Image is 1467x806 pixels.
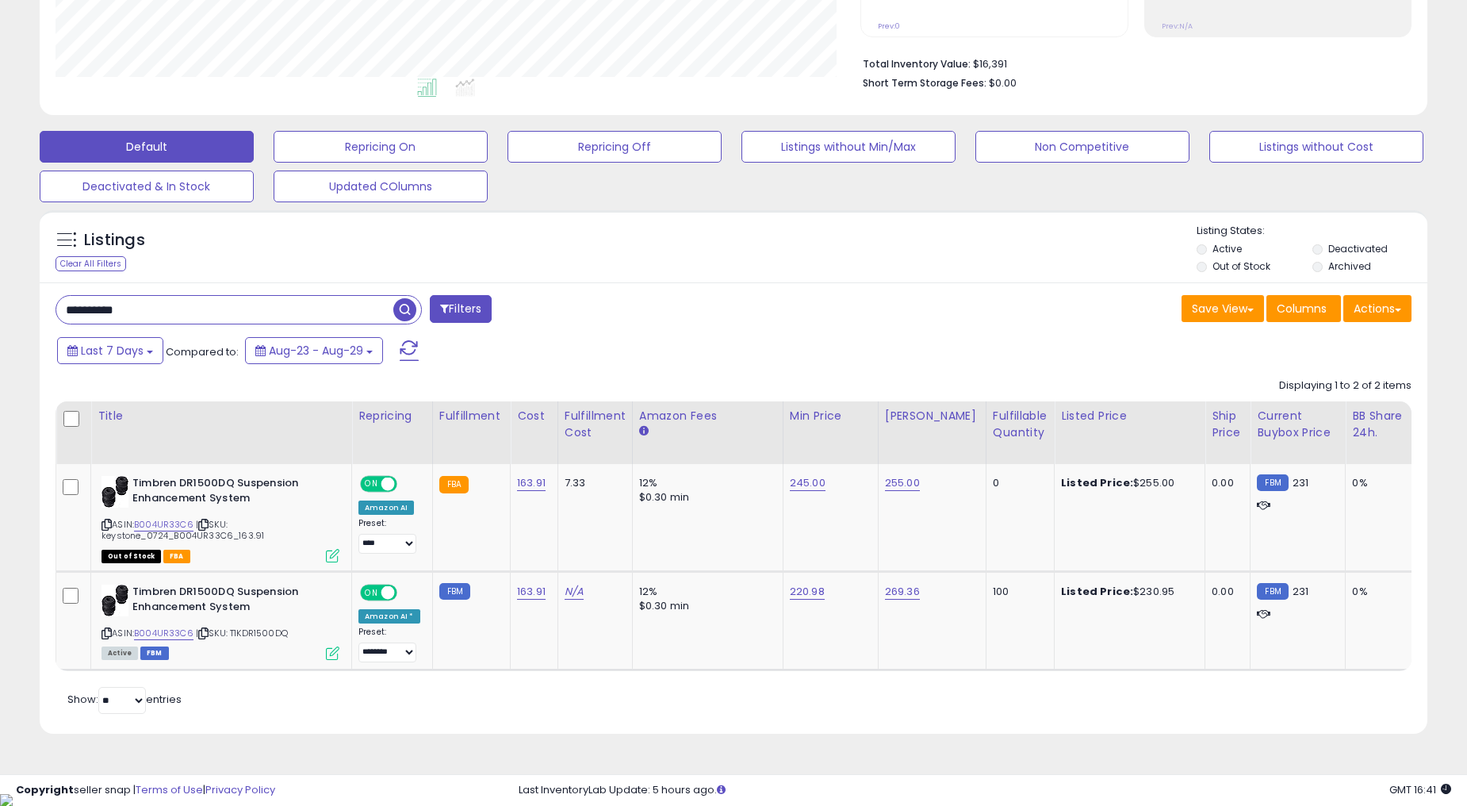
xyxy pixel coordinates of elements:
[790,584,825,600] a: 220.98
[517,584,546,600] a: 163.91
[102,518,264,542] span: | SKU: keystone_0724_B004UR33C6_163.91
[885,408,979,424] div: [PERSON_NAME]
[40,131,254,163] button: Default
[1352,585,1404,599] div: 0%
[639,585,771,599] div: 12%
[1061,584,1133,599] b: Listed Price:
[1197,224,1427,239] p: Listing States:
[975,131,1189,163] button: Non Competitive
[362,586,381,600] span: ON
[358,501,414,515] div: Amazon AI
[205,782,275,797] a: Privacy Policy
[863,57,971,71] b: Total Inventory Value:
[639,490,771,505] div: $0.30 min
[519,783,1452,798] div: Last InventoryLab Update: 5 hours ago.
[102,647,138,660] span: All listings currently available for purchase on Amazon
[1212,259,1270,273] label: Out of Stock
[439,476,469,493] small: FBA
[1279,378,1411,393] div: Displaying 1 to 2 of 2 items
[439,583,470,600] small: FBM
[245,337,383,364] button: Aug-23 - Aug-29
[741,131,956,163] button: Listings without Min/Max
[790,475,825,491] a: 245.00
[430,295,492,323] button: Filters
[196,627,288,639] span: | SKU: T1KDR1500DQ
[136,782,203,797] a: Terms of Use
[1328,242,1388,255] label: Deactivated
[993,476,1042,490] div: 0
[1352,408,1410,441] div: BB Share 24h.
[1343,295,1411,322] button: Actions
[1328,259,1371,273] label: Archived
[1266,295,1341,322] button: Columns
[565,408,626,441] div: Fulfillment Cost
[1061,475,1133,490] b: Listed Price:
[140,647,169,660] span: FBM
[1212,476,1238,490] div: 0.00
[1277,301,1327,317] span: Columns
[57,337,163,364] button: Last 7 Days
[40,171,254,202] button: Deactivated & In Stock
[132,585,325,618] b: Timbren DR1500DQ Suspension Enhancement System
[1061,585,1193,599] div: $230.95
[56,256,126,271] div: Clear All Filters
[993,585,1042,599] div: 100
[274,171,488,202] button: Updated COlumns
[166,344,239,359] span: Compared to:
[639,424,649,439] small: Amazon Fees.
[1162,21,1193,31] small: Prev: N/A
[16,782,74,797] strong: Copyright
[102,550,161,563] span: All listings that are currently out of stock and unavailable for purchase on Amazon
[1061,408,1198,424] div: Listed Price
[993,408,1048,441] div: Fulfillable Quantity
[1212,408,1243,441] div: Ship Price
[395,586,420,600] span: OFF
[102,476,128,508] img: 31B612B9U7L._SL40_.jpg
[508,131,722,163] button: Repricing Off
[102,585,128,616] img: 31B612B9U7L._SL40_.jpg
[1061,476,1193,490] div: $255.00
[517,475,546,491] a: 163.91
[1293,584,1308,599] span: 231
[863,53,1400,72] li: $16,391
[1352,476,1404,490] div: 0%
[274,131,488,163] button: Repricing On
[439,408,504,424] div: Fulfillment
[1182,295,1264,322] button: Save View
[565,476,620,490] div: 7.33
[395,478,420,491] span: OFF
[102,585,339,658] div: ASIN:
[639,408,776,424] div: Amazon Fees
[639,476,771,490] div: 12%
[1257,583,1288,600] small: FBM
[639,599,771,613] div: $0.30 min
[67,692,182,707] span: Show: entries
[517,408,551,424] div: Cost
[1212,242,1242,255] label: Active
[790,408,871,424] div: Min Price
[102,476,339,561] div: ASIN:
[134,518,193,532] a: B004UR33C6
[863,76,986,90] b: Short Term Storage Fees:
[989,75,1017,90] span: $0.00
[358,609,420,624] div: Amazon AI *
[885,584,920,600] a: 269.36
[1389,782,1451,797] span: 2025-09-6 16:41 GMT
[885,475,920,491] a: 255.00
[132,476,325,509] b: Timbren DR1500DQ Suspension Enhancement System
[1257,408,1339,441] div: Current Buybox Price
[84,229,145,251] h5: Listings
[1257,474,1288,491] small: FBM
[1209,131,1423,163] button: Listings without Cost
[98,408,345,424] div: Title
[362,478,381,491] span: ON
[269,343,363,359] span: Aug-23 - Aug-29
[163,550,190,563] span: FBA
[16,783,275,798] div: seller snap | |
[1212,585,1238,599] div: 0.00
[358,518,420,554] div: Preset:
[1293,475,1308,490] span: 231
[81,343,144,359] span: Last 7 Days
[358,627,420,662] div: Preset:
[358,408,426,424] div: Repricing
